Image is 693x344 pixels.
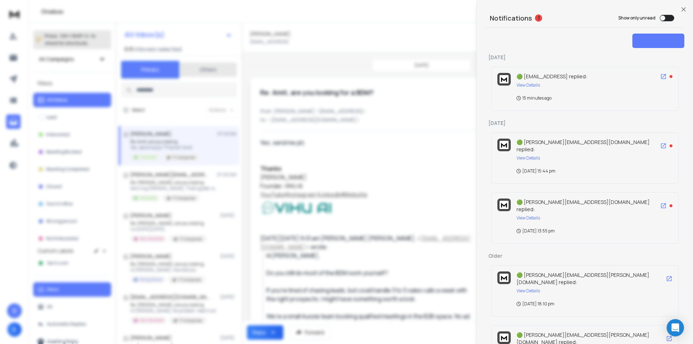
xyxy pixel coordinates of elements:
p: [DATE] [488,119,681,127]
span: 🟢 [PERSON_NAME][EMAIL_ADDRESS][DOMAIN_NAME] replied: [517,139,650,153]
button: View Details [517,155,540,161]
span: 🟢 [PERSON_NAME][EMAIL_ADDRESS][DOMAIN_NAME] replied: [517,199,650,213]
button: View Details [517,288,540,294]
img: logo [500,274,509,282]
label: Show only unread [618,15,655,21]
button: Mark all as read [632,34,684,48]
span: Mark all as read [642,38,675,44]
button: View Details [517,215,540,221]
img: logo [500,141,509,149]
button: View Details [517,82,540,88]
h3: Notifications [490,13,532,23]
p: 15 minutes ago [517,95,552,101]
span: 3 [535,14,542,22]
p: Older [488,252,681,260]
img: logo [500,75,509,83]
p: [DATE] [488,54,681,61]
span: 🟢 [PERSON_NAME][EMAIL_ADDRESS][PERSON_NAME][DOMAIN_NAME] replied: [517,271,649,286]
img: logo [500,334,509,342]
div: Open Intercom Messenger [667,319,684,336]
img: logo [500,201,509,209]
p: [DATE] 18:10 pm [517,301,554,307]
p: [DATE] 13:55 pm [517,228,555,234]
p: [DATE] 15:44 pm [517,168,555,174]
span: 🟢 [EMAIL_ADDRESS] replied: [517,73,587,80]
